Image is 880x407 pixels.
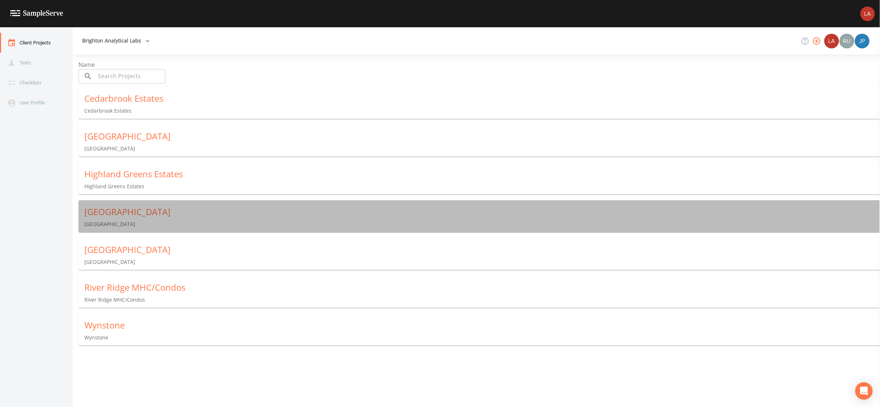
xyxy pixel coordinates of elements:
p: River Ridge MHC/Condos [84,296,880,303]
div: [GEOGRAPHIC_DATA] [84,244,880,255]
img: logo [10,10,63,17]
div: Highland Greens Estates [84,168,880,180]
img: a5c06d64ce99e847b6841ccd0307af82 [840,34,854,48]
div: [GEOGRAPHIC_DATA] [84,206,880,218]
div: Open Intercom Messenger [855,382,873,400]
span: Name [79,61,95,69]
div: Joshua gere Paul [855,34,870,48]
img: bd2ccfa184a129701e0c260bc3a09f9b [824,34,839,48]
div: Russell Schindler [839,34,855,48]
p: Wynstone [84,334,880,341]
div: [GEOGRAPHIC_DATA] [84,130,880,142]
div: Brighton Analytical [824,34,839,48]
p: [GEOGRAPHIC_DATA] [84,221,880,228]
div: River Ridge MHC/Condos [84,282,880,293]
p: [GEOGRAPHIC_DATA] [84,145,880,152]
p: Cedarbrook Estates [84,107,880,114]
img: 41241ef155101aa6d92a04480b0d0000 [855,34,869,48]
p: Highland Greens Estates [84,183,880,190]
div: Wynstone [84,319,880,331]
img: bd2ccfa184a129701e0c260bc3a09f9b [860,7,875,21]
button: Brighton Analytical Labs [79,34,153,48]
p: [GEOGRAPHIC_DATA] [84,258,880,266]
input: Search Projects [95,69,165,84]
div: Cedarbrook Estates [84,93,880,104]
